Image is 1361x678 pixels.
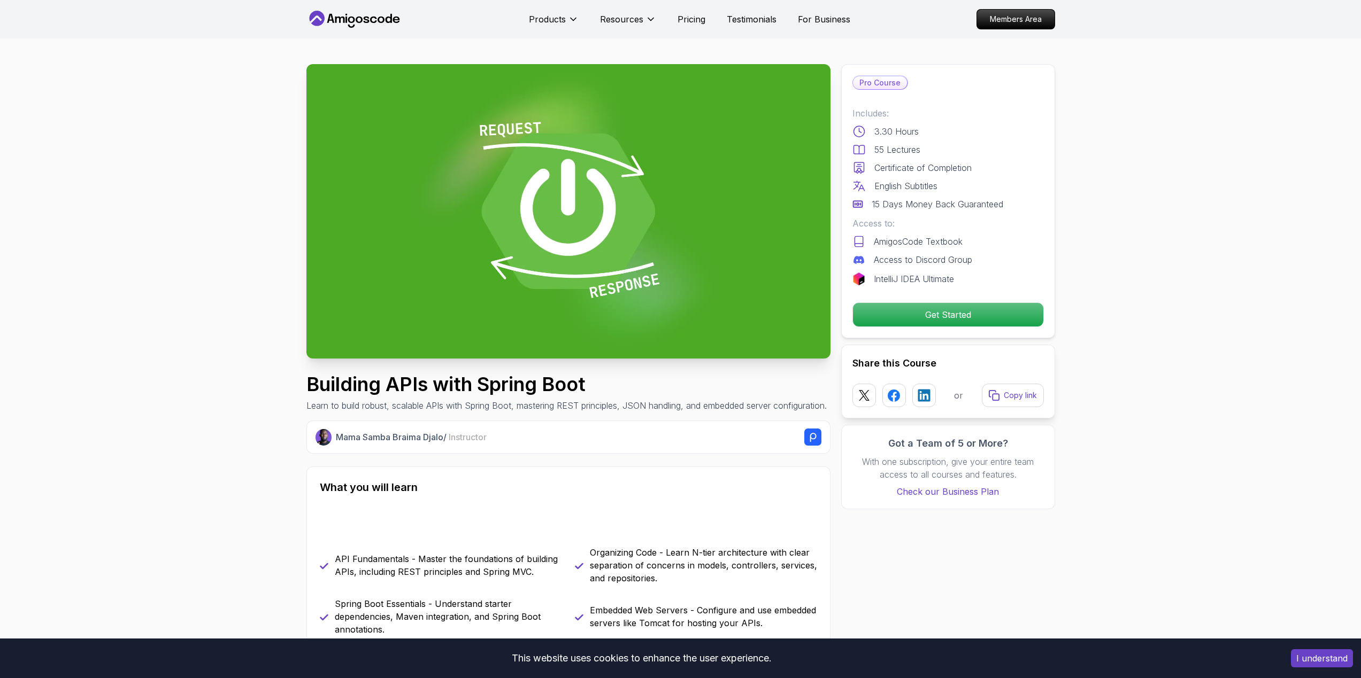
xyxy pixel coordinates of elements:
div: This website uses cookies to enhance the user experience. [8,646,1275,670]
a: Check our Business Plan [852,485,1044,498]
p: Members Area [977,10,1055,29]
p: Products [529,13,566,26]
p: IntelliJ IDEA Ultimate [874,272,954,285]
p: API Fundamentals - Master the foundations of building APIs, including REST principles and Spring ... [335,552,562,578]
a: For Business [798,13,850,26]
p: Certificate of Completion [874,161,972,174]
p: Organizing Code - Learn N-tier architecture with clear separation of concerns in models, controll... [590,546,817,585]
button: Get Started [852,302,1044,327]
img: jetbrains logo [852,272,865,285]
p: Access to Discord Group [874,253,972,266]
a: Pricing [678,13,705,26]
h3: Got a Team of 5 or More? [852,436,1044,451]
p: or [954,389,963,402]
p: Embedded Web Servers - Configure and use embedded servers like Tomcat for hosting your APIs. [590,604,817,629]
p: Learn to build robust, scalable APIs with Spring Boot, mastering REST principles, JSON handling, ... [306,399,827,412]
p: Resources [600,13,643,26]
p: Pro Course [853,76,907,89]
p: Get Started [853,303,1043,326]
p: Includes: [852,107,1044,120]
p: Mama Samba Braima Djalo / [336,431,487,443]
a: Testimonials [727,13,776,26]
a: Members Area [976,9,1055,29]
img: building-apis-with-spring-boot_thumbnail [306,64,831,359]
h1: Building APIs with Spring Boot [306,373,827,395]
button: Resources [600,13,656,34]
p: 15 Days Money Back Guaranteed [872,198,1003,211]
img: Nelson Djalo [316,429,332,446]
p: Spring Boot Essentials - Understand starter dependencies, Maven integration, and Spring Boot anno... [335,597,562,636]
button: Copy link [982,384,1044,407]
p: Access to: [852,217,1044,230]
h2: What you will learn [320,480,817,495]
span: Instructor [449,432,487,442]
p: 55 Lectures [874,143,920,156]
p: 3.30 Hours [874,125,919,138]
h2: Share this Course [852,356,1044,371]
p: With one subscription, give your entire team access to all courses and features. [852,455,1044,481]
p: Copy link [1004,390,1037,401]
button: Products [529,13,579,34]
p: AmigosCode Textbook [874,235,963,248]
p: English Subtitles [874,180,937,192]
button: Accept cookies [1291,649,1353,667]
